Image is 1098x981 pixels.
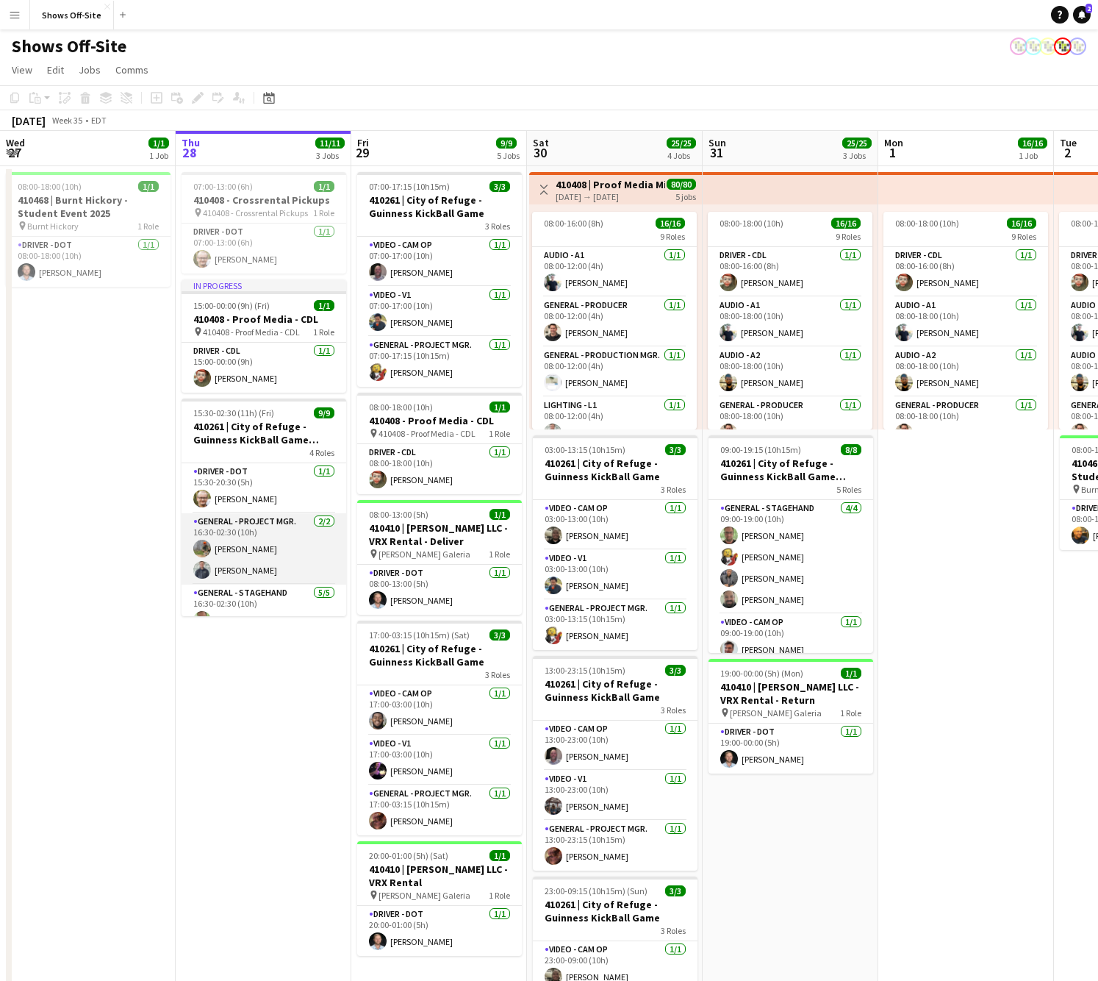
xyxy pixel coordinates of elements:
span: 3/3 [665,885,686,896]
app-job-card: 17:00-03:15 (10h15m) (Sat)3/3410261 | City of Refuge - Guinness KickBall Game3 RolesVideo - Cam O... [357,621,522,835]
app-user-avatar: Labor Coordinator [1010,38,1027,55]
span: Comms [115,63,148,76]
span: 25/25 [667,138,696,149]
span: 3/3 [665,665,686,676]
app-card-role: Driver - CDL1/108:00-16:00 (8h)[PERSON_NAME] [708,247,872,297]
app-card-role: General - Production Mgr.1/108:00-12:00 (4h)[PERSON_NAME] [532,347,697,397]
span: [PERSON_NAME] Galeria [378,890,470,901]
span: 1/1 [841,668,861,679]
app-card-role: Audio - A21/108:00-18:00 (10h)[PERSON_NAME] [883,347,1048,397]
span: Fri [357,136,369,149]
span: 3/3 [489,629,510,641]
span: 08:00-13:00 (5h) [369,509,428,520]
h3: 410410 | [PERSON_NAME] LLC - VRX Rental - Deliver [357,521,522,548]
div: 20:00-01:00 (5h) (Sat)1/1410410 | [PERSON_NAME] LLC - VRX Rental [PERSON_NAME] Galeria1 RoleDrive... [357,841,522,956]
span: Week 35 [49,115,85,126]
h3: 410261 | City of Refuge - Guinness KickBall Game Load Out [708,457,873,483]
span: 15:30-02:30 (11h) (Fri) [193,407,274,418]
span: 15:00-00:00 (9h) (Fri) [193,300,270,311]
span: 23:00-09:15 (10h15m) (Sun) [545,885,647,896]
span: 3 Roles [661,484,686,495]
h3: 410408 - Proof Media - CDL [357,414,522,427]
span: 31 [706,144,726,161]
app-card-role: Audio - A11/108:00-12:00 (4h)[PERSON_NAME] [532,247,697,297]
app-card-role: Video - V11/117:00-03:00 (10h)[PERSON_NAME] [357,735,522,785]
app-card-role: General - Producer1/108:00-18:00 (10h)[PERSON_NAME] [883,397,1048,447]
app-job-card: 08:00-18:00 (10h)16/169 RolesDriver - CDL1/108:00-16:00 (8h)[PERSON_NAME]Audio - A11/108:00-18:00... [883,212,1048,429]
h3: 410261 | City of Refuge - Guinness KickBall Game Load In [182,420,346,446]
span: 1 Role [840,707,861,718]
app-card-role: General - Stagehand5/516:30-02:30 (10h)[PERSON_NAME] [182,585,346,720]
h3: 410261 | City of Refuge - Guinness KickBall Game [533,677,697,704]
div: 08:00-16:00 (8h)16/169 RolesAudio - A11/108:00-12:00 (4h)[PERSON_NAME]General - Producer1/108:00-... [532,212,697,429]
span: 27 [4,144,25,161]
app-job-card: 08:00-18:00 (10h)16/169 RolesDriver - CDL1/108:00-16:00 (8h)[PERSON_NAME]Audio - A11/108:00-18:00... [708,212,872,429]
app-job-card: 08:00-18:00 (10h)1/1410408 - Proof Media - CDL 410408 - Proof Media - CDL1 RoleDriver - CDL1/108:... [357,393,522,494]
h3: 410468 | Burnt Hickory - Student Event 2025 [6,193,171,220]
h3: 410410 | [PERSON_NAME] LLC - VRX Rental [357,863,522,889]
span: 16/16 [1007,218,1036,229]
span: 1 Role [313,327,334,338]
div: 08:00-18:00 (10h)1/1410468 | Burnt Hickory - Student Event 2025 Burnt Hickory1 RoleDriver - DOT1/... [6,172,171,287]
span: 08:00-18:00 (10h) [369,402,433,413]
app-user-avatar: Labor Coordinator [1025,38,1042,55]
app-user-avatar: Labor Coordinator [1054,38,1072,55]
span: 9 Roles [1011,231,1036,242]
div: [DATE] → [DATE] [556,191,665,202]
span: 08:00-18:00 (10h) [720,218,783,229]
app-job-card: 03:00-13:15 (10h15m)3/3410261 | City of Refuge - Guinness KickBall Game3 RolesVideo - Cam Op1/103... [533,435,697,650]
span: 07:00-13:00 (6h) [193,181,253,192]
a: View [6,60,38,79]
app-card-role: Driver - CDL1/108:00-16:00 (8h)[PERSON_NAME] [883,247,1048,297]
app-card-role: Audio - A11/108:00-18:00 (10h)[PERSON_NAME] [708,297,872,347]
span: 9 Roles [660,231,685,242]
h3: 410261 | City of Refuge - Guinness KickBall Game [357,642,522,668]
h3: 410261 | City of Refuge - Guinness KickBall Game [357,193,522,220]
h3: 410408 - Crossrental Pickups [182,193,346,207]
span: 9 Roles [836,231,861,242]
app-card-role: Video - V11/107:00-17:00 (10h)[PERSON_NAME] [357,287,522,337]
app-job-card: 09:00-19:15 (10h15m)8/8410261 | City of Refuge - Guinness KickBall Game Load Out5 RolesGeneral - ... [708,435,873,653]
span: 08:00-18:00 (10h) [895,218,959,229]
div: EDT [91,115,107,126]
app-job-card: 07:00-13:00 (6h)1/1410408 - Crossrental Pickups 410408 - Crossrental Pickups1 RoleDriver - DOT1/1... [182,172,346,274]
span: 1 [882,144,903,161]
app-job-card: 08:00-13:00 (5h)1/1410410 | [PERSON_NAME] LLC - VRX Rental - Deliver [PERSON_NAME] Galeria1 RoleD... [357,500,522,615]
span: Mon [884,136,903,149]
span: 1/1 [489,402,510,413]
span: 1 Role [489,428,510,439]
app-card-role: Audio - A21/108:00-18:00 (10h)[PERSON_NAME] [708,347,872,397]
app-card-role: Driver - DOT1/120:00-01:00 (5h)[PERSON_NAME] [357,906,522,956]
div: 3 Jobs [316,150,344,161]
app-user-avatar: Labor Coordinator [1039,38,1057,55]
app-card-role: Driver - DOT1/119:00-00:00 (5h)[PERSON_NAME] [708,724,873,774]
div: In progress [182,279,346,291]
span: 1 Role [489,549,510,560]
h3: 410408 - Proof Media - CDL [182,313,346,326]
app-job-card: 07:00-17:15 (10h15m)3/3410261 | City of Refuge - Guinness KickBall Game3 RolesVideo - Cam Op1/107... [357,172,522,387]
app-job-card: 19:00-00:00 (5h) (Mon)1/1410410 | [PERSON_NAME] LLC - VRX Rental - Return [PERSON_NAME] Galeria1 ... [708,659,873,774]
app-card-role: Driver - CDL1/108:00-18:00 (10h)[PERSON_NAME] [357,444,522,494]
span: 16/16 [1018,138,1047,149]
div: 4 Jobs [667,150,695,161]
span: [PERSON_NAME] Galeria [730,707,822,718]
app-card-role: Lighting - L11/108:00-12:00 (4h)[PERSON_NAME] [532,397,697,447]
app-job-card: 13:00-23:15 (10h15m)3/3410261 | City of Refuge - Guinness KickBall Game3 RolesVideo - Cam Op1/113... [533,656,697,871]
span: Thu [182,136,200,149]
span: 16/16 [831,218,861,229]
span: 19:00-00:00 (5h) (Mon) [720,668,803,679]
app-card-role: General - Project Mgr.1/113:00-23:15 (10h15m)[PERSON_NAME] [533,821,697,871]
span: 1/1 [314,181,334,192]
span: 410408 - Proof Media - CDL [203,327,300,338]
app-card-role: General - Project Mgr.1/117:00-03:15 (10h15m)[PERSON_NAME] [357,785,522,835]
app-card-role: General - Project Mgr.1/103:00-13:15 (10h15m)[PERSON_NAME] [533,600,697,650]
span: 3/3 [489,181,510,192]
span: 1 Role [313,207,334,218]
